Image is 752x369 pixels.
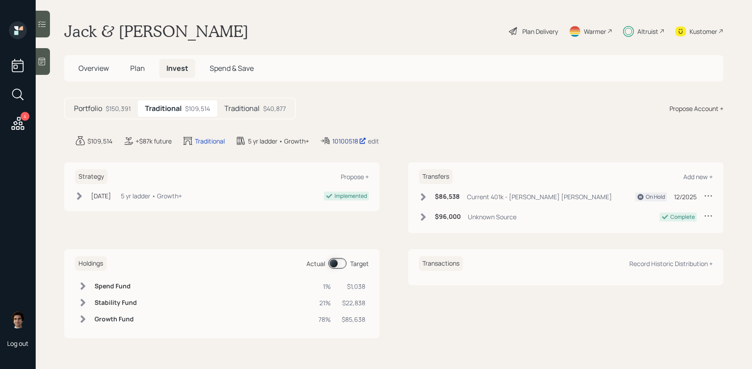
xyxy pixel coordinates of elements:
[419,169,453,184] h6: Transfers
[306,259,325,268] div: Actual
[224,104,260,113] h5: Traditional
[9,311,27,328] img: harrison-schaefer-headshot-2.png
[91,191,111,201] div: [DATE]
[368,137,379,145] div: edit
[342,315,365,324] div: $85,638
[419,256,463,271] h6: Transactions
[318,282,331,291] div: 1%
[335,192,367,200] div: Implemented
[435,213,461,221] h6: $96,000
[79,63,109,73] span: Overview
[669,104,723,113] div: Propose Account +
[106,104,131,113] div: $150,391
[690,27,717,36] div: Kustomer
[435,193,460,201] h6: $86,538
[95,283,137,290] h6: Spend Fund
[145,104,182,113] h5: Traditional
[332,136,366,146] div: 10100518
[584,27,606,36] div: Warmer
[318,315,331,324] div: 78%
[318,298,331,307] div: 21%
[341,172,369,181] div: Propose +
[674,192,697,201] div: 12/2025
[248,136,309,146] div: 5 yr ladder • Growth+
[7,339,29,348] div: Log out
[637,27,658,36] div: Altruist
[75,256,107,271] h6: Holdings
[185,104,210,113] div: $109,514
[64,21,248,41] h1: Jack & [PERSON_NAME]
[342,282,365,291] div: $1,038
[263,104,286,113] div: $40,877
[130,63,145,73] span: Plan
[683,172,713,181] div: Add new +
[121,191,182,201] div: 5 yr ladder • Growth+
[166,63,188,73] span: Invest
[467,192,612,201] div: Current 401k - [PERSON_NAME] [PERSON_NAME]
[350,259,369,268] div: Target
[87,136,112,146] div: $109,514
[74,104,102,113] h5: Portfolio
[95,316,137,323] h6: Growth Fund
[468,212,516,221] div: Unknown Source
[210,63,254,73] span: Spend & Save
[75,169,107,184] h6: Strategy
[21,112,29,121] div: 4
[342,298,365,307] div: $22,838
[629,259,713,268] div: Record Historic Distribution +
[195,136,225,146] div: Traditional
[670,213,695,221] div: Complete
[646,193,665,201] div: On Hold
[136,136,172,146] div: +$87k future
[95,299,137,307] h6: Stability Fund
[522,27,558,36] div: Plan Delivery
